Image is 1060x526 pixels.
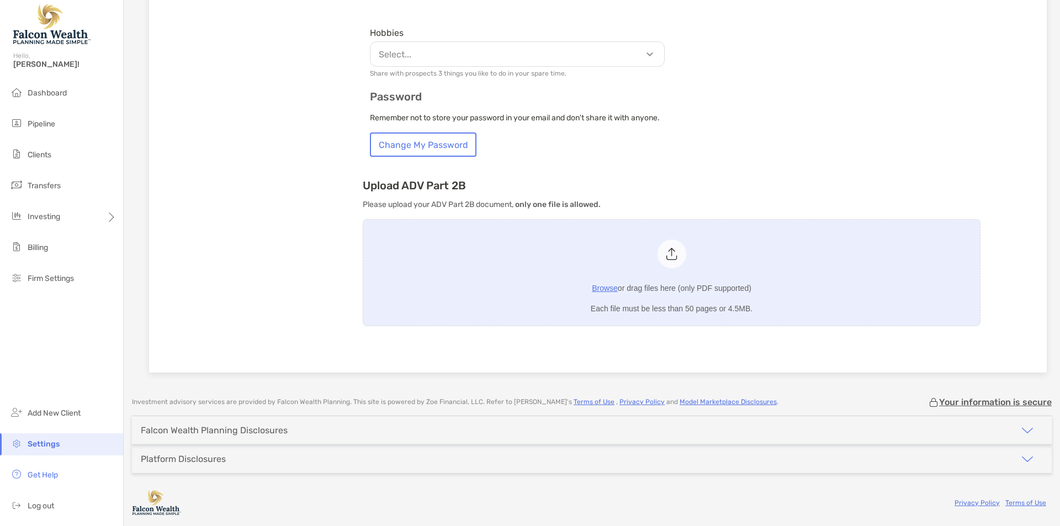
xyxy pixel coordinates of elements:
[132,398,778,406] p: Investment advisory services are provided by Falcon Wealth Planning . This site is powered by Zoe...
[10,178,23,192] img: transfers icon
[132,490,182,515] img: company logo
[28,212,60,221] span: Investing
[28,501,54,511] span: Log out
[10,498,23,512] img: logout icon
[13,60,116,69] span: [PERSON_NAME]!
[370,91,973,103] h3: Password
[141,425,288,435] div: Falcon Wealth Planning Disclosures
[10,467,23,481] img: get-help icon
[515,200,601,209] b: only one file is allowed.
[28,243,48,252] span: Billing
[10,437,23,450] img: settings icon
[13,4,91,44] img: Falcon Wealth Planning Logo
[370,111,973,125] p: Remember not to store your password in your email and don't share it with anyone.
[592,281,751,295] p: or drag files here (only PDF supported)
[592,284,618,293] span: Browse
[28,150,51,160] span: Clients
[10,86,23,99] img: dashboard icon
[591,302,752,316] p: Each file must be less than 50 pages or 4.5MB.
[939,397,1052,407] p: Your information is secure
[680,398,777,406] a: Model Marketplace Disclosures
[373,47,667,61] p: Select...
[28,274,74,283] span: Firm Settings
[141,454,226,464] div: Platform Disclosures
[370,70,665,77] p: Share with prospects 3 things you like to do in your spare time.
[574,398,614,406] a: Terms of Use
[28,470,58,480] span: Get Help
[10,116,23,130] img: pipeline icon
[28,439,60,449] span: Settings
[28,119,55,129] span: Pipeline
[1021,424,1034,437] img: icon arrow
[1021,453,1034,466] img: icon arrow
[28,181,61,190] span: Transfers
[10,240,23,253] img: billing icon
[1005,499,1046,507] a: Terms of Use
[955,499,1000,507] a: Privacy Policy
[619,398,665,406] a: Privacy Policy
[10,147,23,161] img: clients icon
[10,271,23,284] img: firm-settings icon
[363,220,980,326] span: Browseor drag files here (only PDF supported)Each file must be less than 50 pages or 4.5MB.
[363,179,981,192] h3: Upload ADV Part 2B
[28,408,81,418] span: Add New Client
[28,88,67,98] span: Dashboard
[10,406,23,419] img: add_new_client icon
[10,209,23,222] img: investing icon
[370,28,665,38] div: Hobbies
[370,132,476,157] button: Change My Password
[363,198,981,211] p: Please upload your ADV Part 2B document,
